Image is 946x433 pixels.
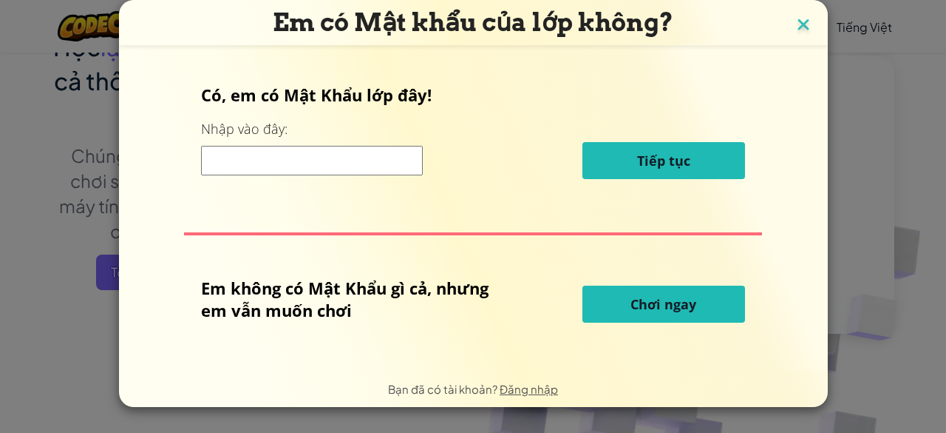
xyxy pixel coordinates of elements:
[500,382,558,396] a: Đăng nhập
[201,277,489,321] font: Em không có Mật Khẩu gì cả, nhưng em vẫn muốn chơi
[273,7,673,37] font: Em có Mật khẩu của lớp không?
[630,295,696,313] font: Chơi ngay
[582,286,745,323] button: Chơi ngay
[794,15,813,37] img: biểu tượng đóng
[201,120,287,138] font: Nhập vào đây:
[582,142,745,179] button: Tiếp tục
[637,152,690,169] font: Tiếp tục
[201,84,432,106] font: Có, em có Mật Khẩu lớp đây!
[388,382,497,396] font: Bạn đã có tài khoản?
